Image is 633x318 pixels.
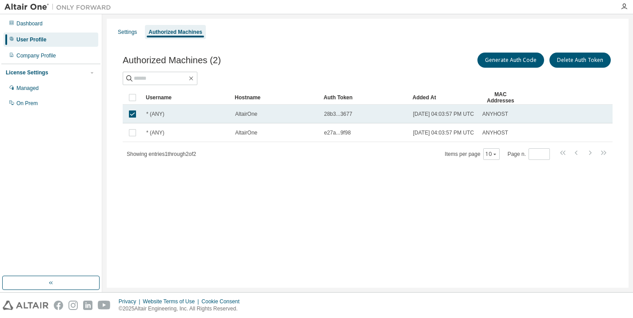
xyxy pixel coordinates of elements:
div: Managed [16,85,39,92]
div: On Prem [16,100,38,107]
div: Dashboard [16,20,43,27]
span: 28b3...3677 [324,110,352,118]
button: Generate Auth Code [477,53,544,68]
div: MAC Addresses [482,90,519,105]
span: Showing entries 1 through 2 of 2 [127,151,196,157]
div: Settings [118,29,137,36]
img: youtube.svg [98,301,111,310]
span: AltairOne [235,110,257,118]
div: Hostname [235,90,316,105]
button: Delete Auth Token [549,53,611,68]
img: linkedin.svg [83,301,92,310]
button: 10 [485,151,497,158]
div: Authorized Machines [148,29,202,36]
div: Website Terms of Use [143,298,201,305]
span: [DATE] 04:03:57 PM UTC [413,129,474,136]
div: Privacy [119,298,143,305]
p: © 2025 Altair Engineering, Inc. All Rights Reserved. [119,305,245,313]
div: User Profile [16,36,46,43]
span: AltairOne [235,129,257,136]
div: Auth Token [324,90,405,105]
div: License Settings [6,69,48,76]
span: Items per page [445,148,500,160]
span: * (ANY) [146,129,164,136]
img: Altair One [4,3,116,12]
div: Username [146,90,228,105]
img: facebook.svg [54,301,63,310]
span: Page n. [508,148,550,160]
div: Cookie Consent [201,298,244,305]
span: * (ANY) [146,110,164,118]
div: Company Profile [16,52,56,59]
span: e27a...9f98 [324,129,351,136]
img: instagram.svg [68,301,78,310]
span: ANYHOST [482,129,508,136]
span: Authorized Machines (2) [123,55,221,65]
img: altair_logo.svg [3,301,48,310]
div: Added At [413,90,475,105]
span: [DATE] 04:03:57 PM UTC [413,110,474,118]
span: ANYHOST [482,110,508,118]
